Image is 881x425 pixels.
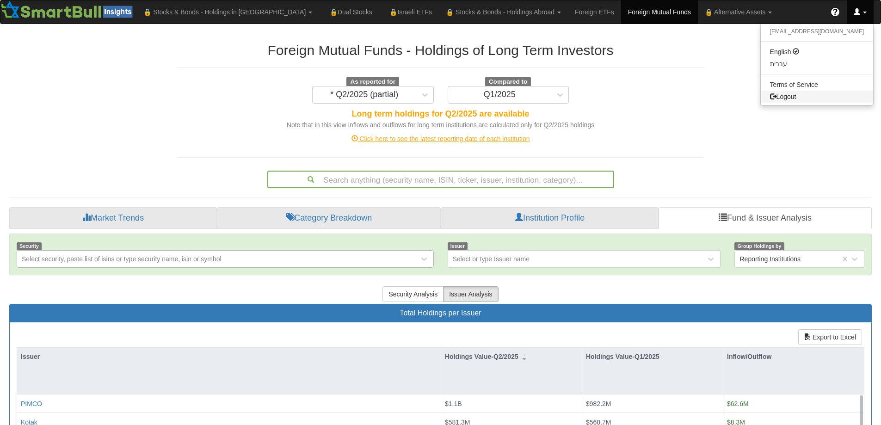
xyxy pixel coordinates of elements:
div: Select security, paste list of isins or type security name, isin or symbol [22,254,222,264]
span: Security [17,242,42,250]
div: Q1/2025 [484,90,516,99]
span: $982.2M [586,400,611,407]
button: Export to Excel [798,329,862,345]
a: Logout [761,91,873,103]
a: Fund & Issuer Analysis [659,207,872,229]
div: Reporting Institutions [739,254,801,264]
button: Security Analysis [382,286,444,302]
div: Note that in this view inflows and outflows for long term institutions are calculated only for Q2... [177,120,704,129]
a: 🔒 Stocks & Bonds - Holdings Abroad [439,0,568,24]
span: $62.6M [727,400,749,407]
span: Compared to [485,77,531,87]
h2: Foreign Mutual Funds - Holdings of Long Term Investors [177,43,704,58]
span: As reported for [346,77,399,87]
a: Foreign Mutual Funds [621,0,698,24]
a: 🔒Dual Stocks [319,0,379,24]
div: Long term holdings for Q2/2025 are available [177,108,704,120]
a: Institution Profile [441,207,659,229]
a: Category Breakdown [217,207,441,229]
h3: Total Holdings per Issuer [17,309,864,317]
a: Terms of Service [761,79,873,91]
a: ? [824,0,847,24]
a: 🔒Israeli ETFs [379,0,439,24]
div: Click here to see the latest reporting date of each institution [170,134,711,143]
img: Smartbull [0,0,136,19]
span: Group Holdings by [734,242,784,250]
div: Select or type Issuer name [453,254,530,264]
button: PIMCO [21,399,42,408]
a: עברית [761,58,873,70]
button: Issuer Analysis [443,286,498,302]
div: Issuer [17,348,441,365]
span: ? [833,7,838,17]
a: English [761,46,873,58]
a: Foreign ETFs [568,0,621,24]
span: $1.1B [445,400,462,407]
a: 🔒 Stocks & Bonds - Holdings in [GEOGRAPHIC_DATA] [136,0,319,24]
a: Market Trends [9,207,217,229]
div: Holdings Value-Q2/2025 [441,348,582,365]
div: Inflow/Outflow [723,348,864,365]
li: [EMAIL_ADDRESS][DOMAIN_NAME] [761,26,873,37]
div: Search anything (security name, ISIN, ticker, issuer, institution, category)... [268,172,613,187]
div: * Q2/2025 (partial) [330,90,398,99]
a: 🔒 Alternative Assets [698,0,779,24]
span: Issuer [448,242,468,250]
div: Holdings Value-Q1/2025 [582,348,723,365]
